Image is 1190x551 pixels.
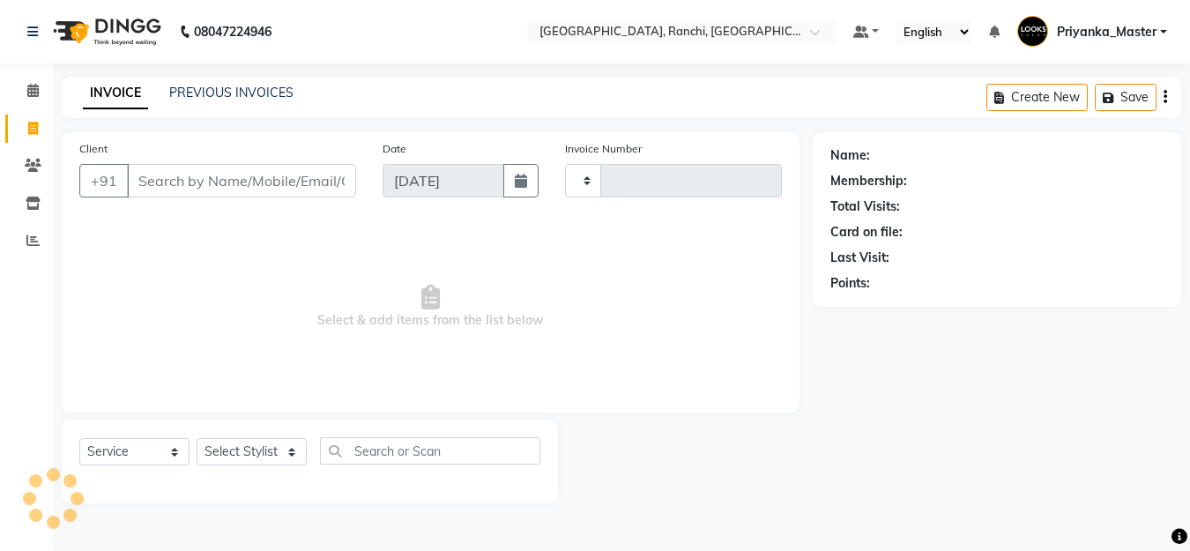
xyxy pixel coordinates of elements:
[565,141,642,157] label: Invoice Number
[79,164,129,197] button: +91
[169,85,294,101] a: PREVIOUS INVOICES
[986,84,1088,111] button: Create New
[45,7,166,56] img: logo
[1095,84,1157,111] button: Save
[194,7,271,56] b: 08047224946
[79,141,108,157] label: Client
[830,249,889,267] div: Last Visit:
[830,223,903,242] div: Card on file:
[830,172,907,190] div: Membership:
[383,141,406,157] label: Date
[320,437,540,465] input: Search or Scan
[830,197,900,216] div: Total Visits:
[83,78,148,109] a: INVOICE
[830,146,870,165] div: Name:
[1017,16,1048,47] img: Priyanka_Master
[1057,23,1157,41] span: Priyanka_Master
[127,164,356,197] input: Search by Name/Mobile/Email/Code
[830,274,870,293] div: Points:
[79,219,782,395] span: Select & add items from the list below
